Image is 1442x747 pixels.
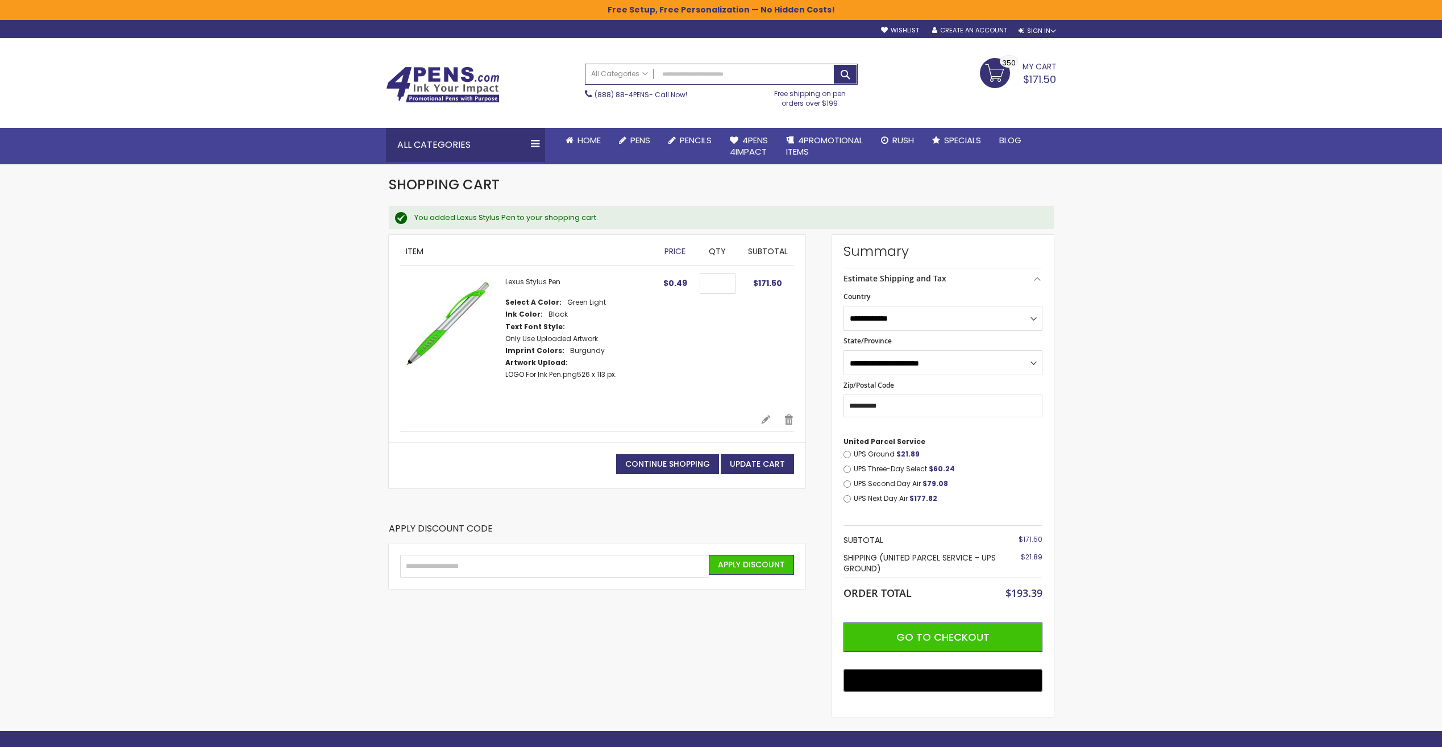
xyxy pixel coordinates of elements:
[680,134,712,146] span: Pencils
[567,298,606,307] dd: Green Light
[1021,552,1042,562] span: $21.89
[872,128,923,153] a: Rush
[505,370,577,379] a: LOGO For Ink Pen.png
[843,437,925,446] span: United Parcel Service
[843,292,870,301] span: Country
[1002,57,1016,68] span: 350
[922,479,948,488] span: $79.08
[843,336,892,346] span: State/Province
[843,622,1042,652] button: Go to Checkout
[570,346,605,355] dd: Burgundy
[577,134,601,146] span: Home
[610,128,659,153] a: Pens
[1005,586,1042,600] span: $193.39
[386,128,545,162] div: All Categories
[664,246,685,257] span: Price
[748,246,788,257] span: Subtotal
[730,134,768,157] span: 4Pens 4impact
[730,458,785,470] span: Update Cart
[753,277,782,289] span: $171.50
[999,134,1021,146] span: Blog
[896,449,920,459] span: $21.89
[630,134,650,146] span: Pens
[990,128,1030,153] a: Blog
[505,334,598,343] dd: Only Use Uploaded Artwork
[591,69,648,78] span: All Categories
[944,134,981,146] span: Specials
[663,277,687,289] span: $0.49
[721,454,794,474] button: Update Cart
[406,246,423,257] span: Item
[896,630,990,644] span: Go to Checkout
[505,298,562,307] dt: Select A Color
[932,26,1007,35] a: Create an Account
[595,90,649,99] a: (888) 88-4PENS
[505,310,543,319] dt: Ink Color
[414,213,1042,223] div: You added Lexus Stylus Pen to your shopping cart.
[505,322,565,331] dt: Text Font Style
[386,67,500,103] img: 4Pens Custom Pens and Promotional Products
[843,242,1042,260] strong: Summary
[843,380,894,390] span: Zip/Postal Code
[854,479,1042,488] label: UPS Second Day Air
[585,64,654,83] a: All Categories
[854,464,1042,474] label: UPS Three-Day Select
[389,175,500,194] span: Shopping Cart
[1019,534,1042,544] span: $171.50
[923,128,990,153] a: Specials
[892,134,914,146] span: Rush
[1348,716,1442,747] iframe: Google Customer Reviews
[721,128,777,165] a: 4Pens4impact
[625,458,710,470] span: Continue Shopping
[843,669,1042,692] button: Buy with GPay
[777,128,872,165] a: 4PROMOTIONALITEMS
[929,464,955,474] span: $60.24
[786,134,863,157] span: 4PROMOTIONAL ITEMS
[980,58,1057,86] a: $171.50 350
[505,358,568,367] dt: Artwork Upload
[548,310,568,319] dd: Black
[659,128,721,153] a: Pencils
[762,85,858,107] div: Free shipping on pen orders over $199
[709,246,726,257] span: Qty
[556,128,610,153] a: Home
[854,450,1042,459] label: UPS Ground
[505,277,560,287] a: Lexus Stylus Pen
[843,552,996,574] span: (United Parcel Service - UPS Ground)
[1023,72,1056,86] span: $171.50
[389,522,493,543] strong: Apply Discount Code
[843,273,946,284] strong: Estimate Shipping and Tax
[909,493,937,503] span: $177.82
[400,277,494,371] img: Lexus Stylus Pen-Green - Light
[505,346,564,355] dt: Imprint Colors
[400,277,505,402] a: Lexus Stylus Pen-Green - Light
[854,494,1042,503] label: UPS Next Day Air
[843,584,912,600] strong: Order Total
[843,552,877,563] span: Shipping
[881,26,919,35] a: Wishlist
[616,454,719,474] a: Continue Shopping
[595,90,687,99] span: - Call Now!
[1019,27,1056,35] div: Sign In
[843,532,1005,549] th: Subtotal
[718,559,785,570] span: Apply Discount
[505,370,617,379] dd: 526 x 113 px.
